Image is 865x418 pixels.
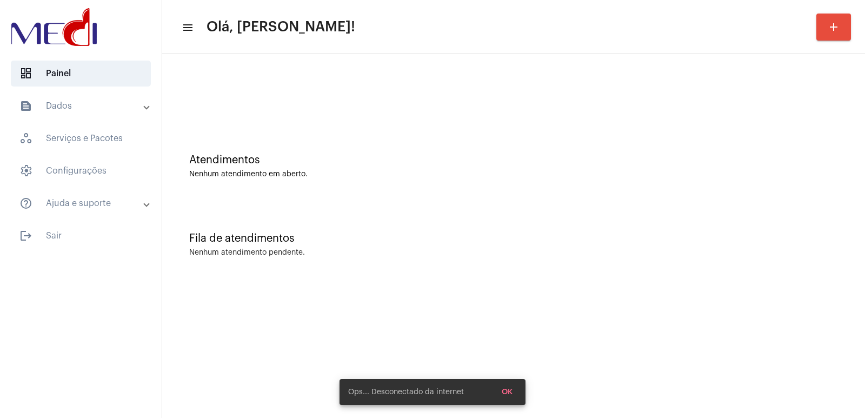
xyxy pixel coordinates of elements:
[189,170,838,178] div: Nenhum atendimento em aberto.
[11,158,151,184] span: Configurações
[19,229,32,242] mat-icon: sidenav icon
[19,197,144,210] mat-panel-title: Ajuda e suporte
[19,197,32,210] mat-icon: sidenav icon
[11,61,151,87] span: Painel
[348,387,464,397] span: Ops... Desconectado da internet
[493,382,521,402] button: OK
[502,388,513,396] span: OK
[189,233,838,244] div: Fila de atendimentos
[19,164,32,177] span: sidenav icon
[19,132,32,145] span: sidenav icon
[9,5,99,49] img: d3a1b5fa-500b-b90f-5a1c-719c20e9830b.png
[827,21,840,34] mat-icon: add
[189,154,838,166] div: Atendimentos
[11,223,151,249] span: Sair
[6,190,162,216] mat-expansion-panel-header: sidenav iconAjuda e suporte
[182,21,192,34] mat-icon: sidenav icon
[19,99,32,112] mat-icon: sidenav icon
[189,249,305,257] div: Nenhum atendimento pendente.
[6,93,162,119] mat-expansion-panel-header: sidenav iconDados
[19,67,32,80] span: sidenav icon
[19,99,144,112] mat-panel-title: Dados
[11,125,151,151] span: Serviços e Pacotes
[207,18,355,36] span: Olá, [PERSON_NAME]!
